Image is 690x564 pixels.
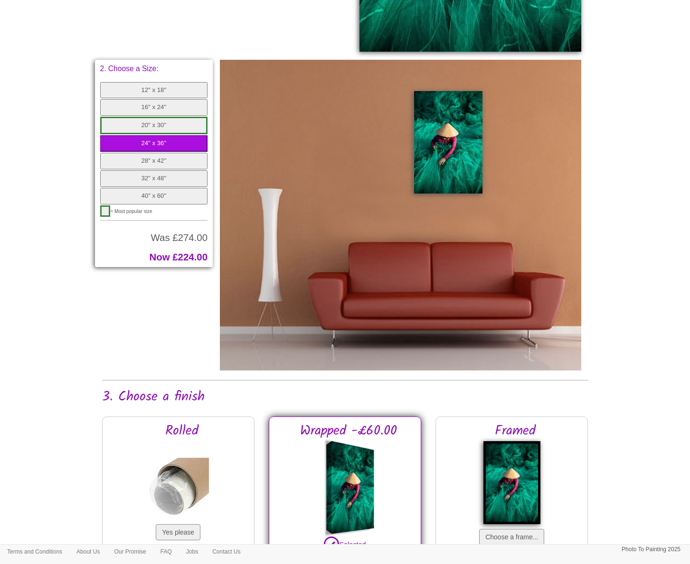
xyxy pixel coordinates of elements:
button: Yes please [156,524,200,540]
span: = Most popular size [110,209,152,214]
span: £224.00 [172,252,208,262]
button: 28" x 42" [100,153,208,169]
a: Contact Us [205,545,247,559]
h2: Rolled [124,424,240,439]
a: Jobs [179,545,205,559]
span: Now [150,252,170,262]
a: FAQ [153,545,179,559]
a: Our Promise [107,545,153,559]
img: Rolled in a tube [147,458,209,519]
img: Painting [414,91,482,194]
h2: Framed [457,424,573,439]
button: 40" x 60" [100,188,208,204]
button: 16" x 24" [100,99,208,116]
a: About Us [69,545,107,559]
p: Selected [284,536,406,551]
button: 24" x 36" [100,135,208,152]
span: Was £274.00 [151,232,208,243]
button: 20" x 30" [100,117,208,134]
button: 32" x 48" [100,170,208,187]
button: Choose a frame... [479,529,544,545]
p: Photo To Painting 2025 [622,545,681,555]
img: Please click the buttons to see your painting on the wall [220,60,581,370]
button: 12" x 18" [100,82,208,99]
span: £60.00 [358,420,397,442]
p: 2. Choose a Size: [100,65,208,73]
h2: Wrapped - [291,424,406,439]
img: Framed [483,441,540,524]
h2: 3. Choose a finish [102,390,588,405]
